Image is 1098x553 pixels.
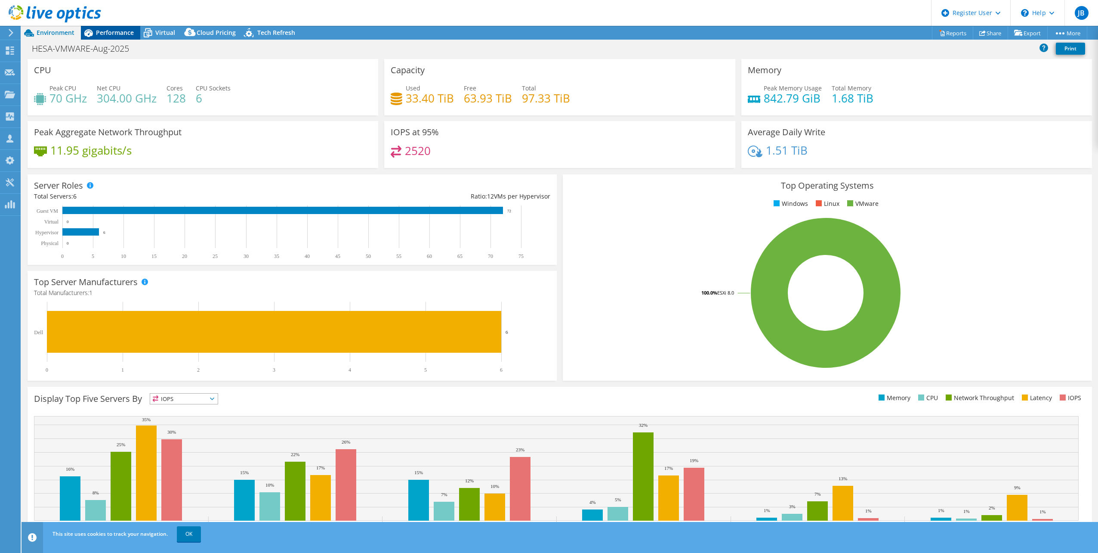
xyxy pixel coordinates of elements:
h4: 842.79 GiB [764,93,822,103]
li: Latency [1020,393,1052,403]
text: 6 [506,329,508,335]
text: 0 [46,367,48,373]
a: More [1047,26,1087,40]
text: 5% [615,497,621,502]
text: 0 [67,241,69,245]
span: Total Memory [832,84,871,92]
h3: Top Operating Systems [569,181,1086,190]
text: 2 [197,367,200,373]
text: 2% [989,505,995,510]
a: Reports [932,26,973,40]
h3: Top Server Manufacturers [34,277,138,287]
text: 30 [244,253,249,259]
h3: Capacity [391,65,425,75]
li: Linux [814,199,839,208]
text: 4% [589,500,596,505]
text: 19% [690,458,698,463]
text: 17% [664,466,673,471]
h3: CPU [34,65,51,75]
text: Physical [41,240,59,246]
text: 30% [167,429,176,435]
text: 25% [117,442,125,447]
li: Memory [876,393,910,403]
text: 50 [366,253,371,259]
span: Virtual [155,28,175,37]
text: 1% [865,508,872,513]
h4: 63.93 TiB [464,93,512,103]
text: 60 [427,253,432,259]
h3: Average Daily Write [748,127,825,137]
text: 7% [441,492,447,497]
h1: HESA-VMWARE-Aug-2025 [28,44,142,53]
h4: 304.00 GHz [97,93,157,103]
text: 10 [121,253,126,259]
span: Net CPU [97,84,120,92]
text: 25 [213,253,218,259]
span: IOPS [150,394,218,404]
text: 55 [396,253,401,259]
text: 15% [240,470,249,475]
text: 3% [789,504,796,509]
span: CPU Sockets [196,84,231,92]
span: JB [1075,6,1089,20]
text: 20 [182,253,187,259]
text: 5 [424,367,427,373]
text: 1% [1039,509,1046,514]
h3: Memory [748,65,781,75]
tspan: ESXi 8.0 [717,289,734,296]
li: CPU [916,393,938,403]
li: VMware [845,199,879,208]
text: 12% [465,478,474,483]
text: 1% [938,508,944,513]
text: 10% [490,484,499,489]
li: Network Throughput [944,393,1014,403]
h4: 6 [196,93,231,103]
h4: 97.33 TiB [522,93,570,103]
text: 9% [1014,485,1021,490]
h4: 1.68 TiB [832,93,873,103]
text: Hypervisor [35,230,59,236]
a: Share [973,26,1008,40]
tspan: 100.0% [701,289,717,296]
text: 3 [273,367,275,373]
text: 40 [305,253,310,259]
text: 72 [507,209,511,213]
text: 0 [61,253,64,259]
text: 4 [349,367,351,373]
text: 6 [500,367,503,373]
span: Cloud Pricing [197,28,236,37]
text: 16% [66,466,74,472]
text: 32% [639,423,648,428]
span: Total [522,84,536,92]
text: 26% [342,439,350,444]
h4: 33.40 TiB [406,93,454,103]
text: 70 [488,253,493,259]
text: 23% [516,447,524,452]
text: 15% [414,470,423,475]
span: This site uses cookies to track your navigation. [52,530,168,537]
text: 8% [93,490,99,495]
li: Windows [771,199,808,208]
span: Tech Refresh [257,28,295,37]
h4: 128 [167,93,186,103]
text: 10% [265,482,274,488]
text: 45 [335,253,340,259]
h4: 1.51 TiB [766,146,808,155]
span: Cores [167,84,183,92]
h4: Total Manufacturers: [34,288,550,298]
text: 0 [67,220,69,224]
svg: \n [1021,9,1029,17]
text: 5 [92,253,94,259]
text: 35% [142,417,151,422]
h4: 2520 [405,146,431,155]
span: Performance [96,28,134,37]
a: Print [1056,43,1085,55]
a: OK [177,526,201,542]
text: 17% [316,465,325,470]
text: 7% [814,491,821,497]
span: Used [406,84,420,92]
span: 1 [89,289,93,297]
text: 22% [291,452,299,457]
div: Total Servers: [34,192,292,201]
text: 6 [103,230,105,235]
